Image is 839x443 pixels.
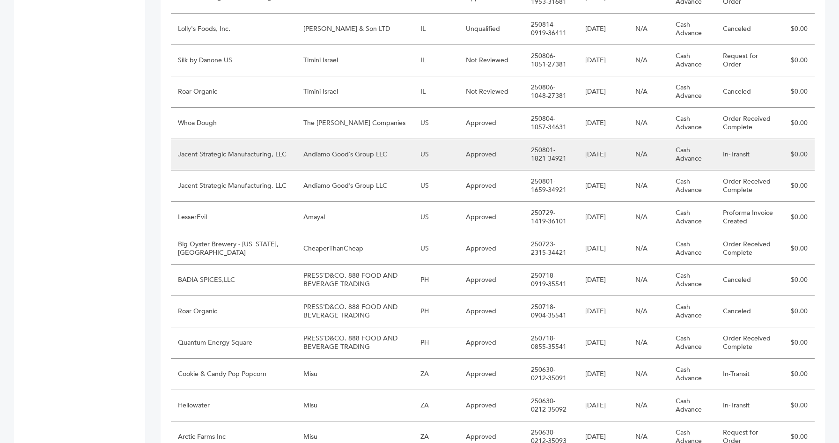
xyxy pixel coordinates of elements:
td: N/A [628,327,669,359]
td: Misu [296,359,414,390]
td: Cash Advance [669,296,716,327]
td: N/A [628,170,669,202]
td: CheaperThanCheap [296,233,414,265]
td: 250723-2315-34421 [524,233,578,265]
td: PRESS'D&CO. 888 FOOD AND BEVERAGE TRADING [296,296,414,327]
td: Proforma Invoice Created [716,202,780,233]
td: PH [413,296,459,327]
td: 250806-1048-27381 [524,76,578,108]
td: $0.00 [780,327,815,359]
td: [DATE] [578,327,628,359]
td: 250814-0919-36411 [524,14,578,45]
td: Approved [459,296,524,327]
td: Silk by Danone US [171,45,296,76]
td: Order Received Complete [716,108,780,139]
td: In-Transit [716,390,780,421]
td: [PERSON_NAME] & Son LTD [296,14,414,45]
td: Not Reviewed [459,76,524,108]
td: Big Oyster Brewery - [US_STATE], [GEOGRAPHIC_DATA] [171,233,296,265]
td: $0.00 [780,76,815,108]
td: Timini Israel [296,45,414,76]
td: Andiamo Good’s Group LLC [296,170,414,202]
td: Cash Advance [669,45,716,76]
td: N/A [628,76,669,108]
td: [DATE] [578,265,628,296]
td: $0.00 [780,45,815,76]
td: LesserEvil [171,202,296,233]
td: $0.00 [780,296,815,327]
td: Quantum Energy Square [171,327,296,359]
td: Approved [459,233,524,265]
td: Misu [296,390,414,421]
td: Cash Advance [669,76,716,108]
td: PH [413,265,459,296]
td: Canceled [716,76,780,108]
td: Jacent Strategic Manufacturing, LLC [171,139,296,170]
td: Andiamo Good’s Group LLC [296,139,414,170]
td: IL [413,14,459,45]
td: Approved [459,170,524,202]
td: US [413,233,459,265]
td: N/A [628,202,669,233]
td: ZA [413,359,459,390]
td: Not Reviewed [459,45,524,76]
td: Canceled [716,296,780,327]
td: Amayal [296,202,414,233]
td: Roar Organic [171,296,296,327]
td: Order Received Complete [716,233,780,265]
td: BADIA SPICES,LLC [171,265,296,296]
td: Lolly's Foods, Inc. [171,14,296,45]
td: PH [413,327,459,359]
td: 250801-1821-34921 [524,139,578,170]
td: In-Transit [716,359,780,390]
td: Cash Advance [669,14,716,45]
td: Cash Advance [669,233,716,265]
td: 250630-0212-35091 [524,359,578,390]
td: Canceled [716,14,780,45]
td: Order Received Complete [716,170,780,202]
td: Approved [459,390,524,421]
td: 250718-0904-35541 [524,296,578,327]
td: $0.00 [780,14,815,45]
td: $0.00 [780,170,815,202]
td: Approved [459,359,524,390]
td: 250806-1051-27381 [524,45,578,76]
td: $0.00 [780,139,815,170]
td: $0.00 [780,233,815,265]
td: 250804-1057-34631 [524,108,578,139]
td: N/A [628,359,669,390]
td: PRESS'D&CO. 888 FOOD AND BEVERAGE TRADING [296,327,414,359]
td: 250718-0919-35541 [524,265,578,296]
td: PRESS'D&CO. 888 FOOD AND BEVERAGE TRADING [296,265,414,296]
td: [DATE] [578,233,628,265]
td: Cash Advance [669,265,716,296]
td: US [413,202,459,233]
td: US [413,108,459,139]
td: [DATE] [578,108,628,139]
td: The [PERSON_NAME] Companies [296,108,414,139]
td: IL [413,76,459,108]
td: [DATE] [578,45,628,76]
td: Timini Israel [296,76,414,108]
td: US [413,170,459,202]
td: $0.00 [780,359,815,390]
td: Approved [459,265,524,296]
td: In-Transit [716,139,780,170]
td: [DATE] [578,76,628,108]
td: Approved [459,202,524,233]
td: [DATE] [578,14,628,45]
td: Unqualified [459,14,524,45]
td: Cookie & Candy Pop Popcorn [171,359,296,390]
td: Cash Advance [669,390,716,421]
td: 250718-0855-35541 [524,327,578,359]
td: Canceled [716,265,780,296]
td: ZA [413,390,459,421]
td: Cash Advance [669,170,716,202]
td: Approved [459,108,524,139]
td: [DATE] [578,139,628,170]
td: Approved [459,327,524,359]
td: Cash Advance [669,108,716,139]
td: N/A [628,265,669,296]
td: [DATE] [578,390,628,421]
td: [DATE] [578,359,628,390]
